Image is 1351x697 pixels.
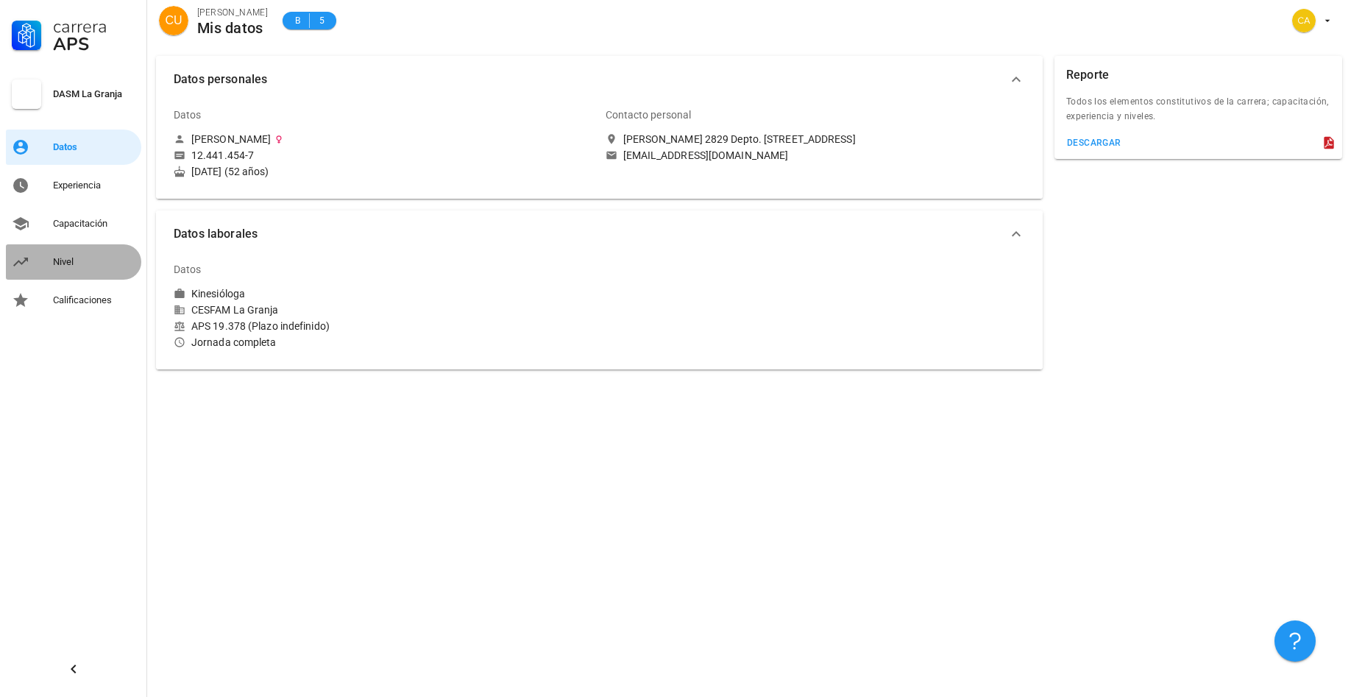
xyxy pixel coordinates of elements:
div: Capacitación [53,218,135,230]
span: Datos personales [174,69,1007,90]
span: CU [165,6,182,35]
div: [DATE] (52 años) [174,165,594,178]
a: Capacitación [6,206,141,241]
div: Datos [174,97,202,132]
div: avatar [159,6,188,35]
div: Experiencia [53,180,135,191]
div: CESFAM La Granja [174,303,594,316]
div: DASM La Granja [53,88,135,100]
div: [EMAIL_ADDRESS][DOMAIN_NAME] [623,149,789,162]
div: Mis datos [197,20,268,36]
div: Todos los elementos constitutivos de la carrera; capacitación, experiencia y niveles. [1054,94,1342,132]
div: Contacto personal [606,97,692,132]
div: avatar [1292,9,1316,32]
div: Datos [174,252,202,287]
span: Datos laborales [174,224,1007,244]
div: APS [53,35,135,53]
a: Experiencia [6,168,141,203]
button: Datos personales [156,56,1043,103]
span: B [291,13,303,28]
span: 5 [316,13,327,28]
div: [PERSON_NAME] [197,5,268,20]
div: Calificaciones [53,294,135,306]
a: [EMAIL_ADDRESS][DOMAIN_NAME] [606,149,1026,162]
button: descargar [1060,132,1127,153]
button: Datos laborales [156,210,1043,258]
a: [PERSON_NAME] 2829 Depto. [STREET_ADDRESS] [606,132,1026,146]
div: [PERSON_NAME] 2829 Depto. [STREET_ADDRESS] [623,132,856,146]
div: Reporte [1066,56,1109,94]
div: [PERSON_NAME] [191,132,271,146]
div: Carrera [53,18,135,35]
div: Datos [53,141,135,153]
div: 12.441.454-7 [191,149,254,162]
a: Calificaciones [6,283,141,318]
div: descargar [1066,138,1121,148]
div: Nivel [53,256,135,268]
div: APS 19.378 (Plazo indefinido) [174,319,594,333]
div: Kinesióloga [191,287,245,300]
a: Datos [6,130,141,165]
a: Nivel [6,244,141,280]
div: Jornada completa [174,336,594,349]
